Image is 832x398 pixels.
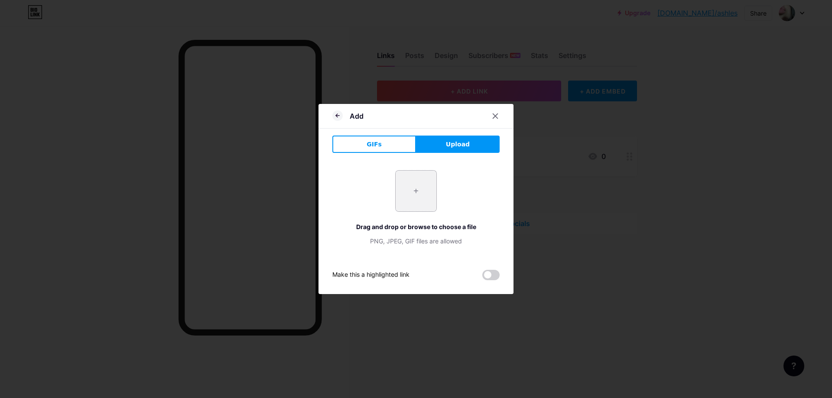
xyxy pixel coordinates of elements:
[332,270,409,280] div: Make this a highlighted link
[367,140,382,149] span: GIFs
[446,140,470,149] span: Upload
[332,222,500,231] div: Drag and drop or browse to choose a file
[332,136,416,153] button: GIFs
[416,136,500,153] button: Upload
[332,236,500,246] div: PNG, JPEG, GIF files are allowed
[350,111,364,121] div: Add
